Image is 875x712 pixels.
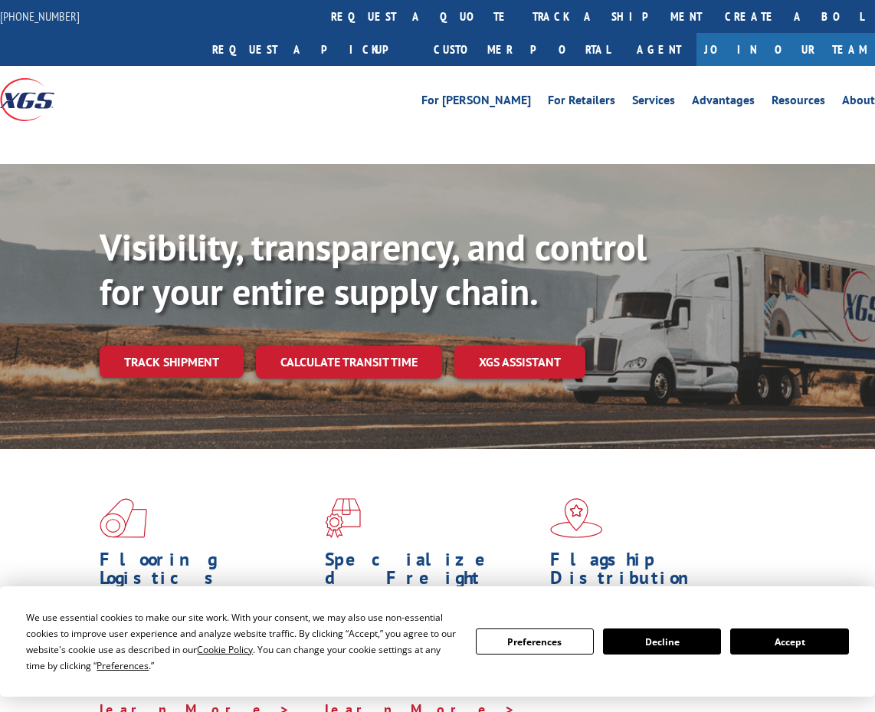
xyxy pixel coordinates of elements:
b: Visibility, transparency, and control for your entire supply chain. [100,223,647,315]
img: xgs-icon-focused-on-flooring-red [325,498,361,538]
span: Cookie Policy [197,643,253,656]
a: Advantages [692,94,755,111]
a: Learn More > [550,682,741,700]
h1: Flagship Distribution Model [550,550,764,613]
div: We use essential cookies to make our site work. With your consent, we may also use non-essential ... [26,609,457,674]
a: About [842,94,875,111]
a: Agent [621,33,696,66]
a: Join Our Team [696,33,875,66]
a: Resources [772,94,825,111]
a: Request a pickup [201,33,422,66]
a: For [PERSON_NAME] [421,94,531,111]
span: Preferences [97,659,149,672]
button: Accept [730,628,848,655]
a: XGS ASSISTANT [454,346,585,379]
a: Services [632,94,675,111]
a: Calculate transit time [256,346,442,379]
img: xgs-icon-total-supply-chain-intelligence-red [100,498,147,538]
img: xgs-icon-flagship-distribution-model-red [550,498,603,538]
a: Customer Portal [422,33,621,66]
a: Track shipment [100,346,244,378]
button: Preferences [476,628,594,655]
button: Decline [603,628,721,655]
a: For Retailers [548,94,615,111]
h1: Specialized Freight Experts [325,550,539,613]
h1: Flooring Logistics Solutions [100,550,313,613]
